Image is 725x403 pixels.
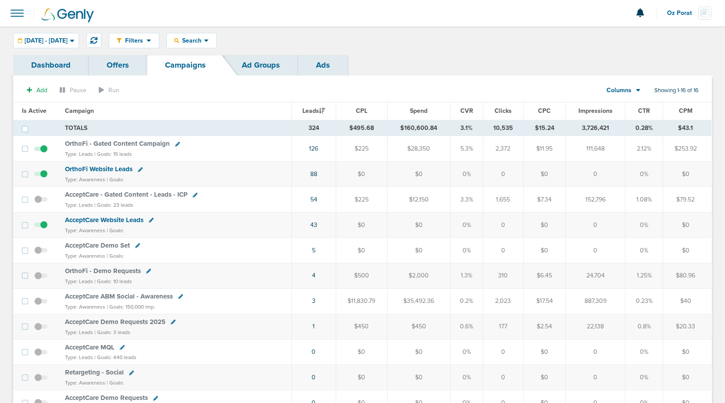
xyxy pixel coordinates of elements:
span: AcceptCare - Gated Content - Leads - ICP [65,191,187,198]
td: 22,138 [566,314,625,339]
td: $0 [387,212,450,238]
small: | Goals: [107,253,124,259]
td: 310 [483,263,523,288]
span: Clicks [495,107,512,115]
td: $0 [523,339,565,365]
td: $11.95 [523,136,565,162]
td: 0% [450,365,483,390]
td: 1.08% [625,187,663,212]
td: 1,655 [483,187,523,212]
td: 0% [625,339,663,365]
td: $500 [336,263,387,288]
td: 2,372 [483,136,523,162]
span: AcceptCare Demo Set [65,241,130,249]
a: 43 [310,221,317,229]
td: 0% [625,237,663,263]
a: 88 [310,170,317,178]
span: Search [179,37,204,44]
td: $28,350 [387,136,450,162]
span: OrthoFi Website Leads [65,165,133,173]
td: 0.6% [450,314,483,339]
a: Ad Groups [224,55,298,76]
td: $0 [387,365,450,390]
td: $12,150 [387,187,450,212]
small: | Goals: 10 leads [94,278,132,284]
td: TOTALS [60,120,291,136]
span: Add [36,86,47,94]
td: 0 [566,339,625,365]
td: $2,000 [387,263,450,288]
span: Filters [122,37,147,44]
td: $80.96 [663,263,711,288]
td: $450 [387,314,450,339]
span: Campaign [65,107,94,115]
td: $253.92 [663,136,711,162]
td: 0 [566,212,625,238]
span: Showing 1-16 of 16 [654,87,699,94]
a: 5 [312,247,316,254]
small: Type: Awareness [65,176,105,183]
td: $79.52 [663,187,711,212]
td: 324 [291,120,336,136]
td: $0 [336,237,387,263]
td: $225 [336,187,387,212]
td: $2.54 [523,314,565,339]
td: 0% [450,212,483,238]
td: 887,309 [566,288,625,314]
span: [DATE] - [DATE] [25,38,68,44]
td: 2.12% [625,136,663,162]
td: 0 [483,365,523,390]
a: 0 [312,374,316,381]
td: $0 [387,339,450,365]
span: CPM [679,107,693,115]
td: 0 [483,212,523,238]
a: Offers [89,55,147,76]
small: Type: Awareness [65,227,105,234]
small: | Goals: [107,380,124,386]
td: $0 [523,162,565,187]
td: 2,023 [483,288,523,314]
td: $0 [663,212,711,238]
a: 0 [312,348,316,356]
span: Spend [410,107,427,115]
small: Type: Leads [65,202,93,208]
span: Leads [302,107,325,115]
small: Type: Leads [65,354,93,360]
td: 0 [483,237,523,263]
td: 0% [625,212,663,238]
td: 0 [566,365,625,390]
td: $6.45 [523,263,565,288]
td: $0 [336,339,387,365]
td: $0 [387,237,450,263]
a: 54 [310,196,317,203]
small: | Goals: 150,000 imp. [107,304,155,310]
td: 0% [450,339,483,365]
span: CTR [638,107,650,115]
td: 111,648 [566,136,625,162]
td: 0% [450,162,483,187]
td: 3,726,421 [566,120,625,136]
td: $0 [663,339,711,365]
span: AcceptCare MQL [65,343,115,351]
span: AcceptCare Demo Requests 2025 [65,318,165,326]
a: 1 [312,323,315,330]
td: $160,600.84 [387,120,450,136]
span: Oz Porat [667,10,698,16]
small: | Goals: 440 leads [94,354,136,360]
a: Dashboard [13,55,89,76]
td: 0.28% [625,120,663,136]
td: 0 [483,162,523,187]
td: 177 [483,314,523,339]
span: CPL [356,107,367,115]
span: OrthoFi - Gated Content Campaign [65,140,170,148]
td: 152,796 [566,187,625,212]
td: 0 [566,162,625,187]
td: 24,704 [566,263,625,288]
td: 0.2% [450,288,483,314]
td: $225 [336,136,387,162]
img: Genly [42,8,94,22]
td: $0 [663,365,711,390]
td: $40 [663,288,711,314]
td: 0 [483,339,523,365]
td: 0.23% [625,288,663,314]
